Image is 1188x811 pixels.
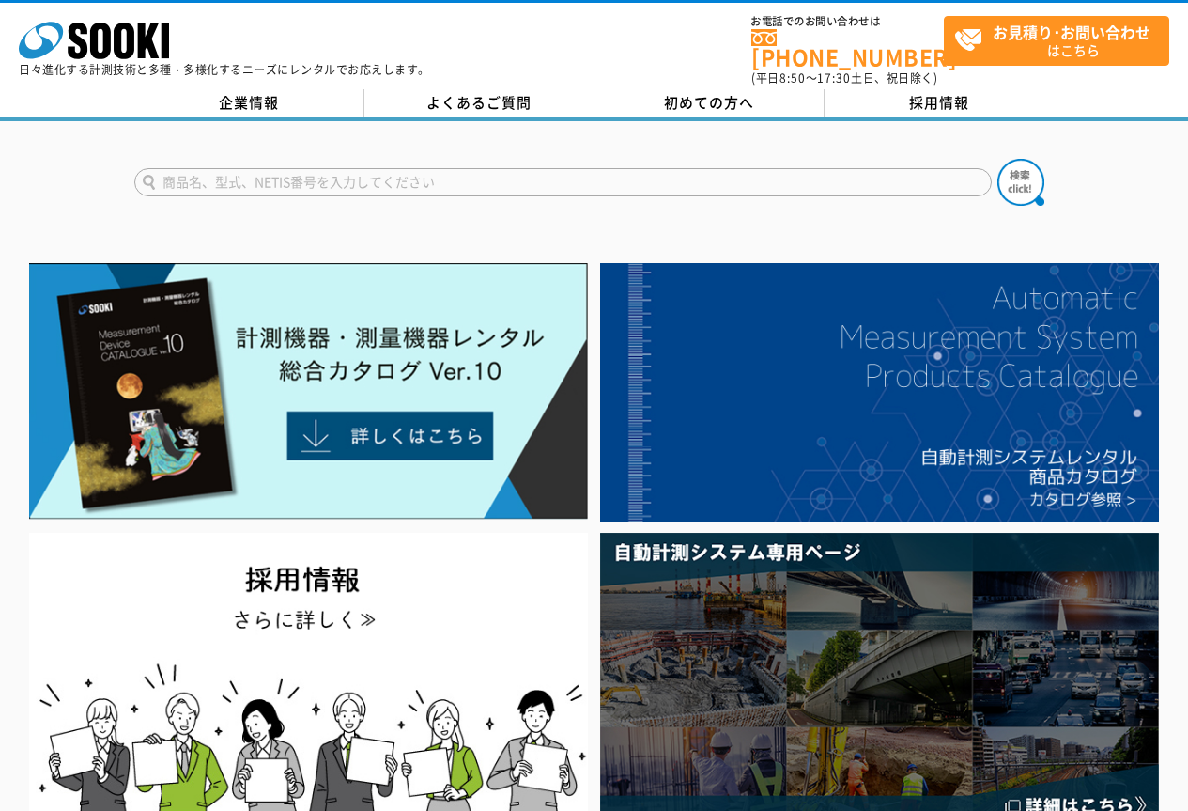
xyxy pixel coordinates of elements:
[19,64,430,75] p: 日々進化する計測技術と多種・多様化するニーズにレンタルでお応えします。
[364,89,594,117] a: よくあるご質問
[134,89,364,117] a: 企業情報
[751,70,937,86] span: (平日 ～ 土日、祝日除く)
[664,92,754,113] span: 初めての方へ
[817,70,851,86] span: 17:30
[825,89,1055,117] a: 採用情報
[993,21,1150,43] strong: お見積り･お問い合わせ
[751,16,944,27] span: お電話でのお問い合わせは
[944,16,1169,66] a: お見積り･お問い合わせはこちら
[29,263,588,520] img: Catalog Ver10
[600,263,1159,522] img: 自動計測システムカタログ
[997,159,1044,206] img: btn_search.png
[134,168,992,196] input: 商品名、型式、NETIS番号を入力してください
[594,89,825,117] a: 初めての方へ
[779,70,806,86] span: 8:50
[954,17,1168,64] span: はこちら
[751,29,944,68] a: [PHONE_NUMBER]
